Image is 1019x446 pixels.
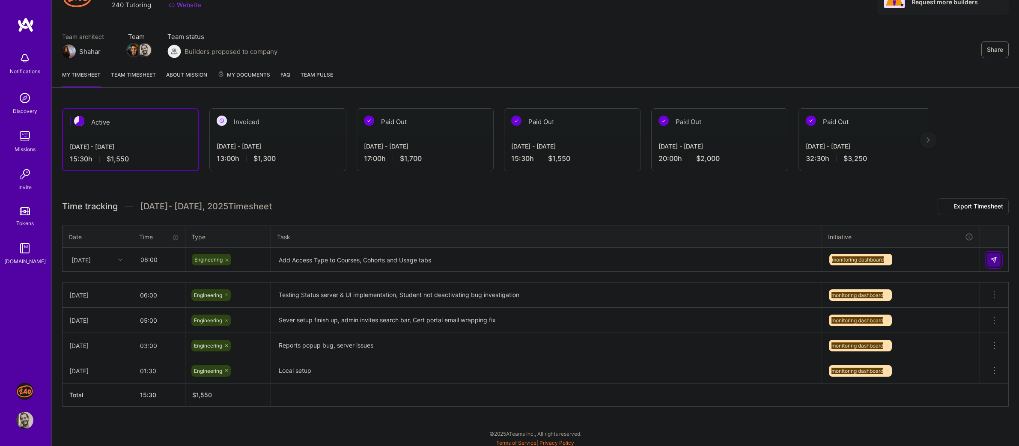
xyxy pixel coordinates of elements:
[16,412,33,429] img: User Avatar
[658,154,781,163] div: 20:00 h
[185,47,277,56] span: Builders proposed to company
[69,291,126,300] div: [DATE]
[13,107,37,116] div: Discovery
[831,292,883,298] span: monitoring dashboard
[831,368,883,374] span: monitoring dashboard
[118,258,122,262] i: icon Chevron
[139,232,179,241] div: Time
[218,70,270,87] a: My Documents
[832,256,884,263] span: monitoring dashboard
[843,154,867,163] span: $3,250
[217,116,227,126] img: Invoiced
[210,109,346,135] div: Invoiced
[301,71,333,78] span: Team Pulse
[166,70,207,87] a: About Mission
[63,226,133,248] th: Date
[15,145,36,154] div: Missions
[696,154,720,163] span: $2,000
[987,45,1003,54] span: Share
[69,341,126,350] div: [DATE]
[828,232,974,242] div: Initiative
[51,423,1019,444] div: © 2025 ATeams Inc., All rights reserved.
[79,47,101,56] div: Shahar
[63,384,133,407] th: Total
[18,183,32,192] div: Invite
[511,154,634,163] div: 15:30 h
[511,142,634,151] div: [DATE] - [DATE]
[62,32,111,41] span: Team architect
[167,45,181,58] img: Builders proposed to company
[17,17,34,33] img: logo
[104,48,111,55] i: icon Mail
[16,89,33,107] img: discovery
[652,109,788,135] div: Paid Out
[139,43,150,57] a: Team Member Avatar
[70,142,191,151] div: [DATE] - [DATE]
[20,207,30,215] img: tokens
[4,257,46,266] div: [DOMAIN_NAME]
[990,256,997,263] img: Submit
[272,249,821,271] textarea: Add Access Type to Courses, Cohorts and Usage tabs
[194,368,222,374] span: Engineering
[194,317,222,324] span: Engineering
[364,142,486,151] div: [DATE] - [DATE]
[272,359,821,383] textarea: Local setup
[194,256,223,263] span: Engineering
[133,384,185,407] th: 15:30
[14,383,36,400] a: J: 240 Tutoring - Jobs Section Redesign
[806,116,816,126] img: Paid Out
[10,67,40,76] div: Notifications
[16,50,33,67] img: bell
[16,383,33,400] img: J: 240 Tutoring - Jobs Section Redesign
[253,154,276,163] span: $1,300
[16,219,34,228] div: Tokens
[167,32,277,41] span: Team status
[539,440,574,446] a: Privacy Policy
[831,342,883,349] span: monitoring dashboard
[138,44,151,56] img: Team Member Avatar
[133,309,185,332] input: HH:MM
[217,154,339,163] div: 13:00 h
[496,440,574,446] span: |
[16,166,33,183] img: Invite
[658,116,669,126] img: Paid Out
[806,142,928,151] div: [DATE] - [DATE]
[70,155,191,164] div: 15:30 h
[280,70,290,87] a: FAQ
[69,366,126,375] div: [DATE]
[111,70,156,87] a: Team timesheet
[272,334,821,357] textarea: Reports popup bug, server issues
[548,154,570,163] span: $1,550
[272,309,821,332] textarea: Sever setup finish up, admin invites search bar, Cert portal email wrapping fix
[72,255,91,264] div: [DATE]
[192,391,212,398] span: $ 1,550
[218,70,270,80] span: My Documents
[806,154,928,163] div: 32:30 h
[103,0,151,9] div: 240 Tutoring
[799,109,935,135] div: Paid Out
[927,137,930,143] img: right
[69,316,126,325] div: [DATE]
[107,155,129,164] span: $1,550
[103,2,110,9] i: icon CompanyGray
[271,226,822,248] th: Task
[938,198,1009,215] button: Export Timesheet
[364,116,374,126] img: Paid Out
[658,142,781,151] div: [DATE] - [DATE]
[62,201,118,212] span: Time tracking
[128,43,139,57] a: Team Member Avatar
[504,109,641,135] div: Paid Out
[127,44,140,56] img: Team Member Avatar
[16,240,33,257] img: guide book
[217,142,339,151] div: [DATE] - [DATE]
[364,154,486,163] div: 17:00 h
[133,334,185,357] input: HH:MM
[62,45,76,58] img: Team Architect
[272,283,821,307] textarea: Testing Status server & UI implementation, Student not deactivating bug investigation
[496,440,536,446] a: Terms of Service
[74,116,84,126] img: Active
[194,342,222,349] span: Engineering
[134,248,185,271] input: HH:MM
[987,253,1001,267] div: null
[128,32,150,41] span: Team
